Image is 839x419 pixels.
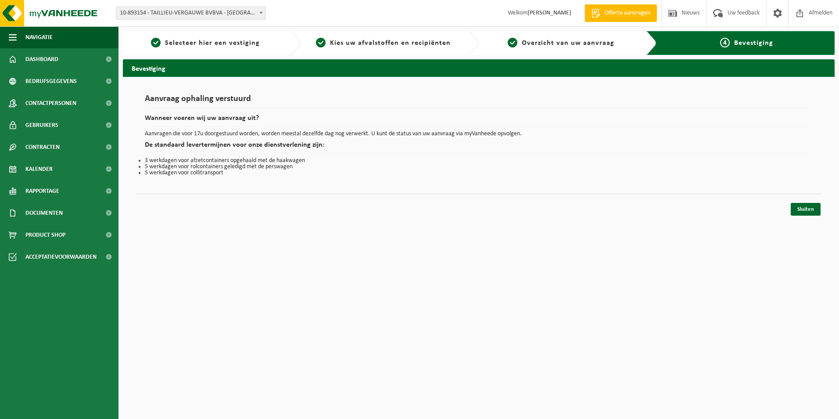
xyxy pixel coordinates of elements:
[305,38,462,48] a: 2Kies uw afvalstoffen en recipiënten
[25,224,65,246] span: Product Shop
[483,38,639,48] a: 3Overzicht van uw aanvraag
[25,26,53,48] span: Navigatie
[145,115,813,126] h2: Wanneer voeren wij uw aanvraag uit?
[123,59,835,76] h2: Bevestiging
[584,4,657,22] a: Offerte aanvragen
[522,40,614,47] span: Overzicht van uw aanvraag
[527,10,571,16] strong: [PERSON_NAME]
[145,94,813,108] h1: Aanvraag ophaling verstuurd
[151,38,161,47] span: 1
[734,40,773,47] span: Bevestiging
[145,131,813,137] p: Aanvragen die voor 17u doorgestuurd worden, worden meestal dezelfde dag nog verwerkt. U kunt de s...
[25,136,60,158] span: Contracten
[25,70,77,92] span: Bedrijfsgegevens
[165,40,260,47] span: Selecteer hier een vestiging
[602,9,653,18] span: Offerte aanvragen
[25,202,63,224] span: Documenten
[25,180,59,202] span: Rapportage
[116,7,265,19] span: 10-893154 - TAILLIEU-VERGAUWE BVBVA - BESELARE
[791,203,821,216] a: Sluiten
[145,170,813,176] li: 5 werkdagen voor collitransport
[116,7,266,20] span: 10-893154 - TAILLIEU-VERGAUWE BVBVA - BESELARE
[145,158,813,164] li: 3 werkdagen voor afzetcontainers opgehaald met de haakwagen
[720,38,730,47] span: 4
[25,158,53,180] span: Kalender
[25,246,97,268] span: Acceptatievoorwaarden
[127,38,283,48] a: 1Selecteer hier een vestiging
[330,40,451,47] span: Kies uw afvalstoffen en recipiënten
[25,114,58,136] span: Gebruikers
[25,92,76,114] span: Contactpersonen
[508,38,517,47] span: 3
[145,164,813,170] li: 5 werkdagen voor rolcontainers geledigd met de perswagen
[145,141,813,153] h2: De standaard levertermijnen voor onze dienstverlening zijn:
[316,38,326,47] span: 2
[25,48,58,70] span: Dashboard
